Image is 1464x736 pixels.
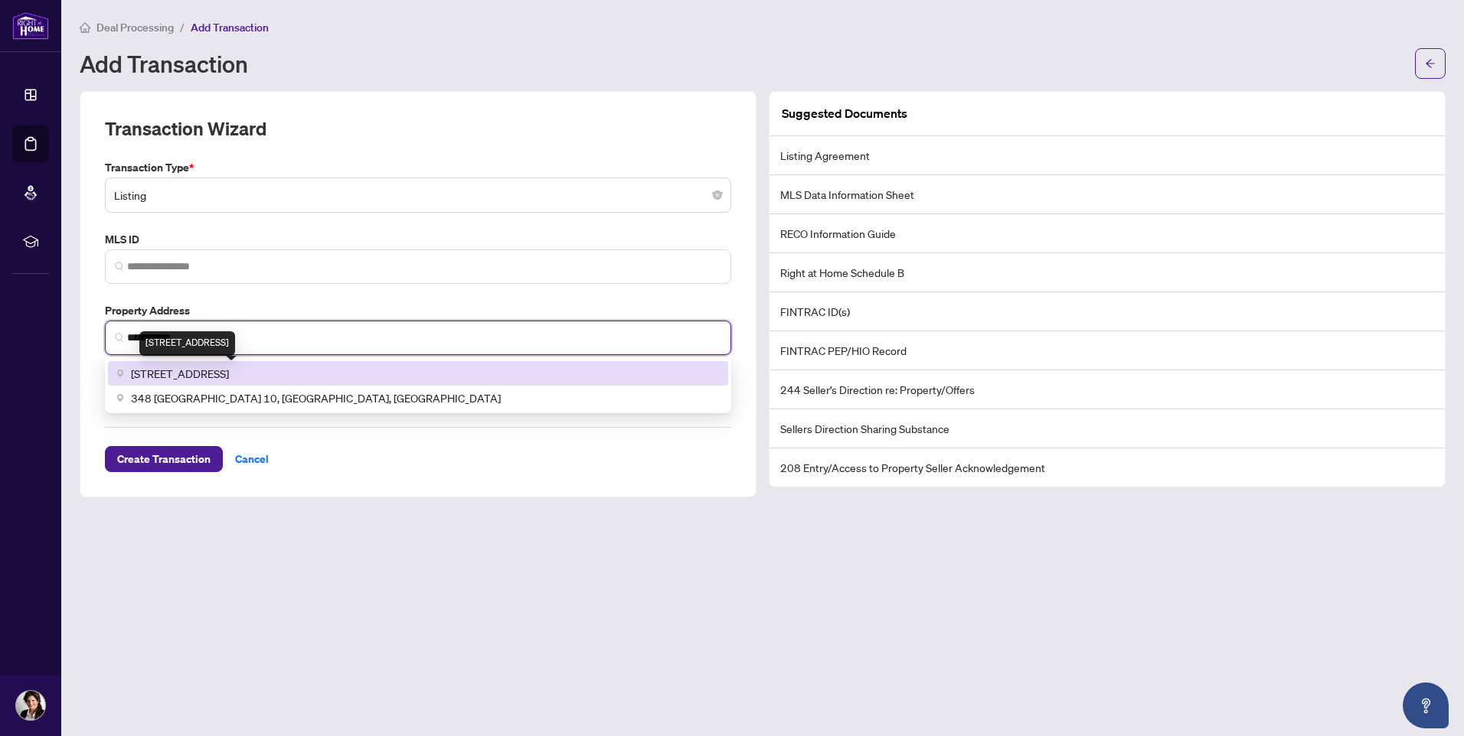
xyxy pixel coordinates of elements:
[117,447,211,471] span: Create Transaction
[115,262,124,271] img: search_icon
[235,447,269,471] span: Cancel
[770,331,1445,370] li: FINTRAC PEP/HIO Record
[770,253,1445,292] li: Right at Home Schedule B
[770,292,1445,331] li: FINTRAC ID(s)
[1425,58,1436,69] span: arrow-left
[12,11,49,40] img: logo
[131,365,229,382] span: [STREET_ADDRESS]
[80,51,248,76] h1: Add Transaction
[180,18,185,36] li: /
[1403,682,1449,728] button: Open asap
[223,446,281,472] button: Cancel
[770,448,1445,487] li: 208 Entry/Access to Property Seller Acknowledgement
[770,175,1445,214] li: MLS Data Information Sheet
[114,181,722,210] span: Listing
[105,159,731,176] label: Transaction Type
[115,333,124,342] img: search_icon
[105,116,266,141] h2: Transaction Wizard
[713,191,722,200] span: close-circle
[770,370,1445,409] li: 244 Seller’s Direction re: Property/Offers
[105,231,731,248] label: MLS ID
[80,22,90,33] span: home
[782,104,907,123] article: Suggested Documents
[96,21,174,34] span: Deal Processing
[131,389,501,406] span: 348 [GEOGRAPHIC_DATA] 10, [GEOGRAPHIC_DATA], [GEOGRAPHIC_DATA]
[770,409,1445,448] li: Sellers Direction Sharing Substance
[105,302,731,319] label: Property Address
[770,136,1445,175] li: Listing Agreement
[105,446,223,472] button: Create Transaction
[16,691,45,720] img: Profile Icon
[191,21,269,34] span: Add Transaction
[770,214,1445,253] li: RECO Information Guide
[139,331,235,356] div: [STREET_ADDRESS]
